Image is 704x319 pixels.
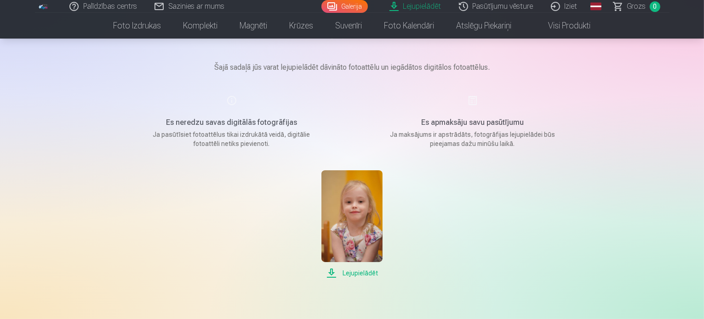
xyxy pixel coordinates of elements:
[229,13,279,39] a: Magnēti
[523,13,602,39] a: Visi produkti
[321,170,383,279] a: Lejupielādēt
[144,117,319,128] h5: Es neredzu savas digitālās fotogrāfijas
[325,13,373,39] a: Suvenīri
[385,130,560,148] p: Ja maksājums ir apstrādāts, fotogrāfijas lejupielādei būs pieejamas dažu minūšu laikā.
[321,268,383,279] span: Lejupielādēt
[446,13,523,39] a: Atslēgu piekariņi
[39,4,49,9] img: /fa1
[373,13,446,39] a: Foto kalendāri
[385,117,560,128] h5: Es apmaksāju savu pasūtījumu
[172,13,229,39] a: Komplekti
[627,1,646,12] span: Grozs
[650,1,660,12] span: 0
[279,13,325,39] a: Krūzes
[122,62,582,73] p: Šajā sadaļā jūs varat lejupielādēt dāvināto fotoattēlu un iegādātos digitālos fotoattēlus.
[103,13,172,39] a: Foto izdrukas
[144,130,319,148] p: Ja pasūtīsiet fotoattēlus tikai izdrukātā veidā, digitālie fotoattēli netiks pievienoti.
